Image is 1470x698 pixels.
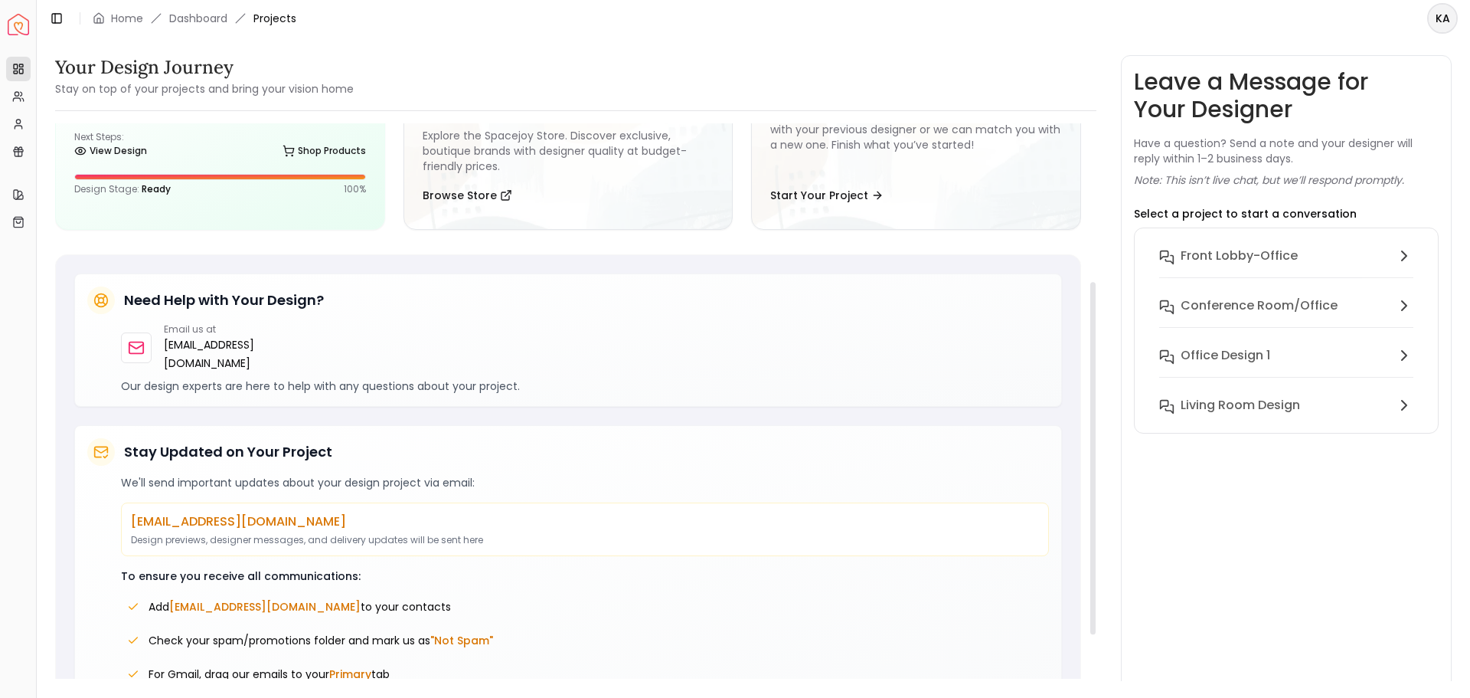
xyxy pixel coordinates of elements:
a: Home [111,11,143,26]
span: "Not Spam" [430,633,493,648]
nav: breadcrumb [93,11,296,26]
span: For Gmail, drag our emails to your tab [149,667,390,682]
h5: Stay Updated on Your Project [124,441,332,463]
button: Browse Store [423,180,512,211]
p: We'll send important updates about your design project via email: [121,475,1049,490]
p: Email us at [164,323,335,336]
h6: Front Lobby-office [1181,247,1298,265]
h6: Conference Room/office [1181,297,1338,315]
button: Living Room Design [1147,390,1426,421]
h3: Your Design Journey [55,55,354,80]
p: Design Stage: [74,183,171,195]
p: Design previews, designer messages, and delivery updates will be sent here [131,534,1039,546]
button: Office design 1 [1147,340,1426,390]
h6: Office design 1 [1181,346,1270,365]
div: Explore the Spacejoy Store. Discover exclusive, boutique brands with designer quality at budget-f... [423,128,714,174]
a: Spacejoy [8,14,29,35]
p: Note: This isn’t live chat, but we’ll respond promptly. [1134,172,1404,188]
span: Ready [142,182,171,195]
button: KA [1427,3,1458,34]
button: Front Lobby-office [1147,241,1426,290]
span: Add to your contacts [149,599,451,614]
span: Projects [253,11,296,26]
a: [EMAIL_ADDRESS][DOMAIN_NAME] [164,336,335,372]
h6: Living Room Design [1181,396,1300,415]
span: KA [1429,5,1456,32]
a: Give your other rooms the same expert touch. Work with your previous designer or we can match you... [751,60,1081,230]
a: View Design [74,140,147,162]
button: Start Your Project [770,180,884,211]
p: Select a project to start a conversation [1134,206,1357,221]
h3: Leave a Message for Your Designer [1134,68,1439,123]
a: Dashboard [169,11,227,26]
p: Have a question? Send a note and your designer will reply within 1–2 business days. [1134,136,1439,166]
img: Spacejoy Logo [8,14,29,35]
p: 100 % [344,183,366,195]
span: [EMAIL_ADDRESS][DOMAIN_NAME] [169,599,361,614]
p: [EMAIL_ADDRESS][DOMAIN_NAME] [131,513,1039,531]
span: Check your spam/promotions folder and mark us as [149,633,493,648]
div: Next Steps: [74,131,366,162]
small: Stay on top of your projects and bring your vision home [55,81,354,97]
div: Give your other rooms the same expert touch. Work with your previous designer or we can match you... [770,107,1062,174]
a: Explore the Spacejoy Store. Discover exclusive, boutique brands with designer quality at budget-f... [403,60,733,230]
p: To ensure you receive all communications: [121,569,1049,584]
span: Primary [329,667,371,682]
button: Conference Room/office [1147,290,1426,340]
a: Shop Products [283,140,366,162]
h5: Need Help with Your Design? [124,290,324,311]
p: Our design experts are here to help with any questions about your project. [121,378,1049,394]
